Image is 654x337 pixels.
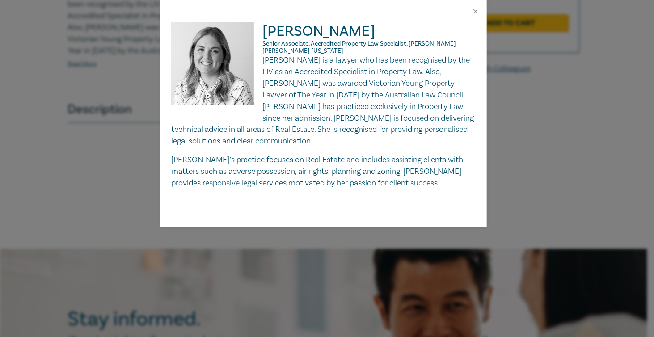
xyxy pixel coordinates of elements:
[263,40,456,55] span: Senior Associate, Accredited Property Law Specialist, [PERSON_NAME] [PERSON_NAME] [US_STATE]
[171,22,476,55] h2: [PERSON_NAME]
[171,154,476,189] p: [PERSON_NAME]’s practice focuses on Real Estate and includes assisting clients with matters such ...
[171,55,476,147] p: [PERSON_NAME] is a lawyer who has been recognised by the LIV as an Accredited Specialist in Prope...
[472,7,480,15] button: Close
[171,22,263,114] img: Lydia Eastwood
